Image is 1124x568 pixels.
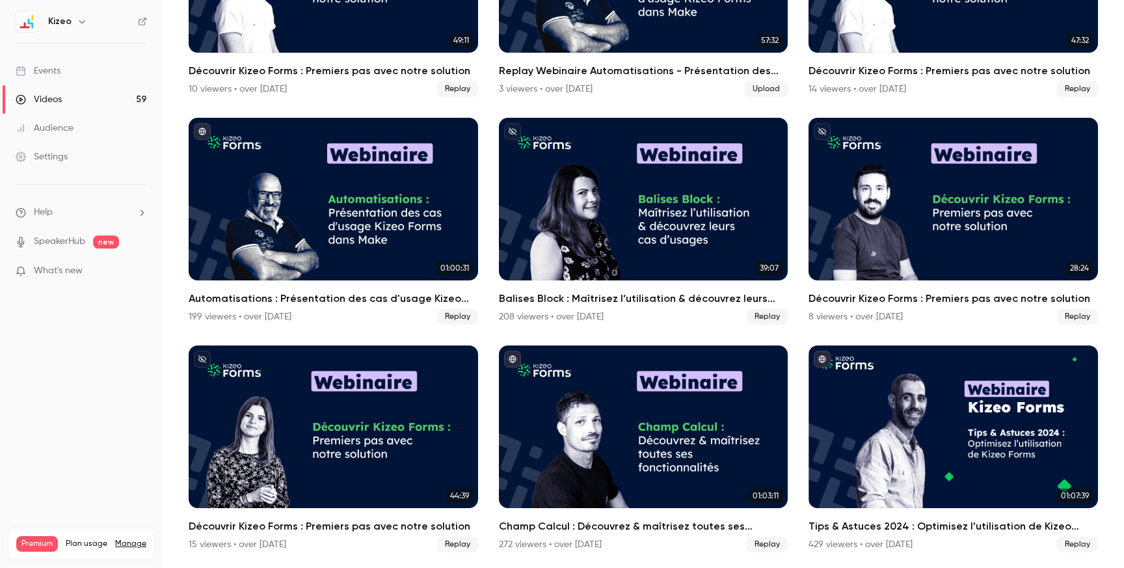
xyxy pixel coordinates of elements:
[745,81,788,97] span: Upload
[34,235,85,249] a: SpeakerHub
[1057,81,1098,97] span: Replay
[499,118,788,325] a: 39:07Balises Block : Maîtrisez l’utilisation & découvrez leurs cas d’usages208 viewers • over [DA...
[757,33,783,47] span: 57:32
[499,83,593,96] div: 3 viewers • over [DATE]
[1057,537,1098,552] span: Replay
[814,123,831,140] button: unpublished
[34,206,53,219] span: Help
[747,537,788,552] span: Replay
[504,351,521,368] button: published
[16,93,62,106] div: Videos
[809,63,1098,79] h2: Découvrir Kizeo Forms : Premiers pas avec notre solution
[437,309,478,325] span: Replay
[16,122,74,135] div: Audience
[499,118,788,325] li: Balises Block : Maîtrisez l’utilisation & découvrez leurs cas d’usages
[756,261,783,275] span: 39:07
[189,310,291,323] div: 199 viewers • over [DATE]
[436,261,473,275] span: 01:00:31
[747,309,788,325] span: Replay
[809,118,1098,325] li: Découvrir Kizeo Forms : Premiers pas avec notre solution
[809,345,1098,552] a: 01:07:39Tips & Astuces 2024 : Optimisez l’utilisation de Kizeo Forms429 viewers • over [DATE]Replay
[499,310,604,323] div: 208 viewers • over [DATE]
[809,519,1098,534] h2: Tips & Astuces 2024 : Optimisez l’utilisation de Kizeo Forms
[1066,261,1093,275] span: 28:24
[809,118,1098,325] a: 28:24Découvrir Kizeo Forms : Premiers pas avec notre solution8 viewers • over [DATE]Replay
[446,489,473,503] span: 44:39
[34,264,83,278] span: What's new
[194,123,211,140] button: published
[189,538,286,551] div: 15 viewers • over [DATE]
[16,11,37,32] img: Kizeo
[499,291,788,306] h2: Balises Block : Maîtrisez l’utilisation & découvrez leurs cas d’usages
[1067,33,1093,47] span: 47:32
[499,519,788,534] h2: Champ Calcul : Découvrez & maîtrisez toutes ses fonctionnalités
[16,64,60,77] div: Events
[809,538,913,551] div: 429 viewers • over [DATE]
[93,236,119,249] span: new
[809,83,906,96] div: 14 viewers • over [DATE]
[814,351,831,368] button: published
[449,33,473,47] span: 49:11
[809,345,1098,552] li: Tips & Astuces 2024 : Optimisez l’utilisation de Kizeo Forms
[189,118,478,325] a: 01:00:31Automatisations : Présentation des cas d'usage Kizeo Forms dans Make199 viewers • over [D...
[437,81,478,97] span: Replay
[189,345,478,552] li: Découvrir Kizeo Forms : Premiers pas avec notre solution
[16,206,147,219] li: help-dropdown-opener
[189,519,478,534] h2: Découvrir Kizeo Forms : Premiers pas avec notre solution
[189,63,478,79] h2: Découvrir Kizeo Forms : Premiers pas avec notre solution
[499,538,602,551] div: 272 viewers • over [DATE]
[48,15,72,28] h6: Kizeo
[499,345,788,552] a: 01:03:11Champ Calcul : Découvrez & maîtrisez toutes ses fonctionnalités272 viewers • over [DATE]R...
[809,291,1098,306] h2: Découvrir Kizeo Forms : Premiers pas avec notre solution
[194,351,211,368] button: unpublished
[504,123,521,140] button: unpublished
[189,291,478,306] h2: Automatisations : Présentation des cas d'usage Kizeo Forms dans Make
[189,118,478,325] li: Automatisations : Présentation des cas d'usage Kizeo Forms dans Make
[189,345,478,552] a: 44:39Découvrir Kizeo Forms : Premiers pas avec notre solution15 viewers • over [DATE]Replay
[131,265,147,277] iframe: Noticeable Trigger
[1057,489,1093,503] span: 01:07:39
[809,310,903,323] div: 8 viewers • over [DATE]
[16,536,58,552] span: Premium
[499,63,788,79] h2: Replay Webinaire Automatisations - Présentation des cas d'usage Kizeo Forms dans Make
[1057,309,1098,325] span: Replay
[749,489,783,503] span: 01:03:11
[16,150,68,163] div: Settings
[437,537,478,552] span: Replay
[189,83,287,96] div: 10 viewers • over [DATE]
[499,345,788,552] li: Champ Calcul : Découvrez & maîtrisez toutes ses fonctionnalités
[66,539,107,549] span: Plan usage
[115,539,146,549] a: Manage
